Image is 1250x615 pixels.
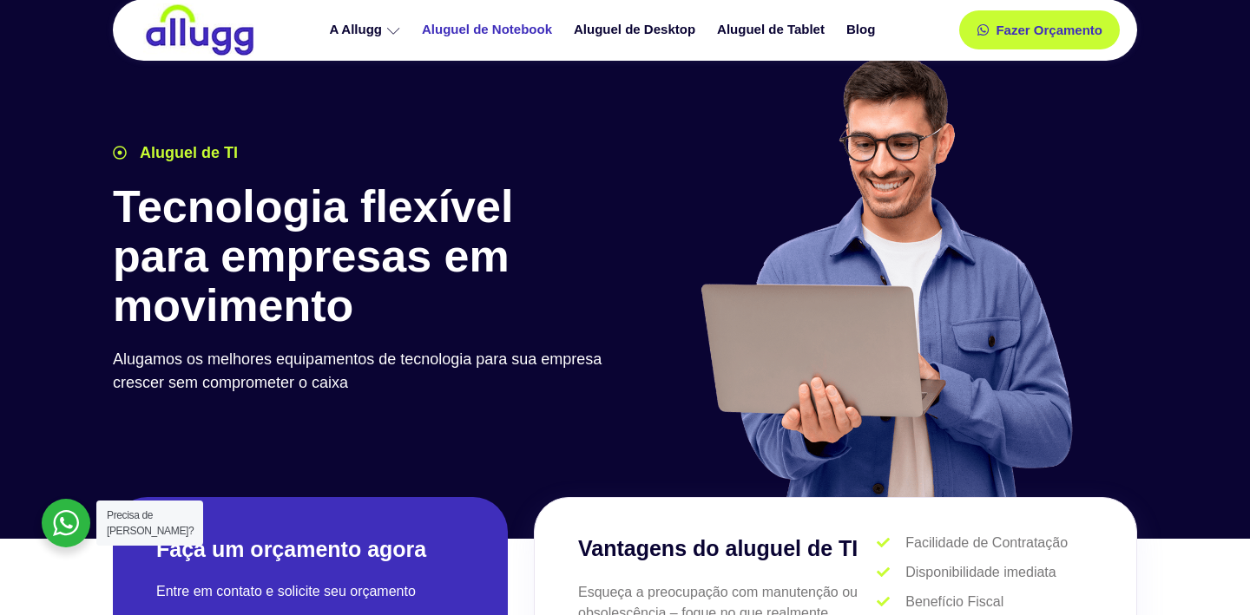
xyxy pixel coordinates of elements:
[565,15,708,45] a: Aluguel de Desktop
[135,141,238,165] span: Aluguel de TI
[320,15,413,45] a: A Allugg
[996,23,1102,36] span: Fazer Orçamento
[113,348,616,395] p: Alugamos os melhores equipamentos de tecnologia para sua empresa crescer sem comprometer o caixa
[107,509,194,537] span: Precisa de [PERSON_NAME]?
[1163,532,1250,615] iframe: Chat Widget
[143,3,256,56] img: locação de TI é Allugg
[708,15,838,45] a: Aluguel de Tablet
[838,15,888,45] a: Blog
[156,535,464,564] h2: Faça um orçamento agora
[901,562,1056,583] span: Disponibilidade imediata
[578,533,877,566] h3: Vantagens do aluguel de TI
[901,533,1068,553] span: Facilidade de Contratação
[901,592,1003,612] span: Benefício Fiscal
[959,10,1120,49] a: Fazer Orçamento
[413,15,565,45] a: Aluguel de Notebook
[156,581,464,602] p: Entre em contato e solicite seu orçamento
[113,182,616,331] h1: Tecnologia flexível para empresas em movimento
[694,55,1077,497] img: aluguel de ti para startups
